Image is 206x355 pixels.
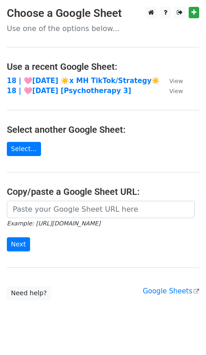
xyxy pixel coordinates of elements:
[7,124,199,135] h4: Select another Google Sheet:
[169,78,183,84] small: View
[7,186,199,197] h4: Copy/paste a Google Sheet URL:
[7,77,160,85] a: 18 | 🩷[DATE] ☀️x MH TikTok/Strategy☀️
[7,24,199,33] p: Use one of the options below...
[160,77,183,85] a: View
[7,201,195,218] input: Paste your Google Sheet URL here
[7,286,51,300] a: Need help?
[7,61,199,72] h4: Use a recent Google Sheet:
[7,87,131,95] a: 18 | 🩷[DATE] [Psychotherapy 3]
[7,142,41,156] a: Select...
[160,87,183,95] a: View
[7,220,100,227] small: Example: [URL][DOMAIN_NAME]
[169,88,183,94] small: View
[143,287,199,295] a: Google Sheets
[7,237,30,251] input: Next
[7,7,199,20] h3: Choose a Google Sheet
